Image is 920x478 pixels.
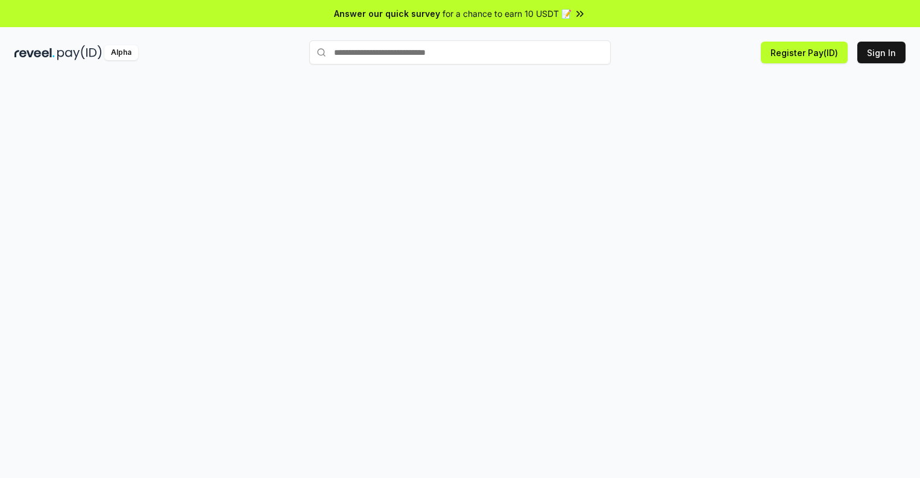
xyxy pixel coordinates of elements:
[104,45,138,60] div: Alpha
[57,45,102,60] img: pay_id
[334,7,440,20] span: Answer our quick survey
[761,42,848,63] button: Register Pay(ID)
[443,7,572,20] span: for a chance to earn 10 USDT 📝
[14,45,55,60] img: reveel_dark
[857,42,906,63] button: Sign In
